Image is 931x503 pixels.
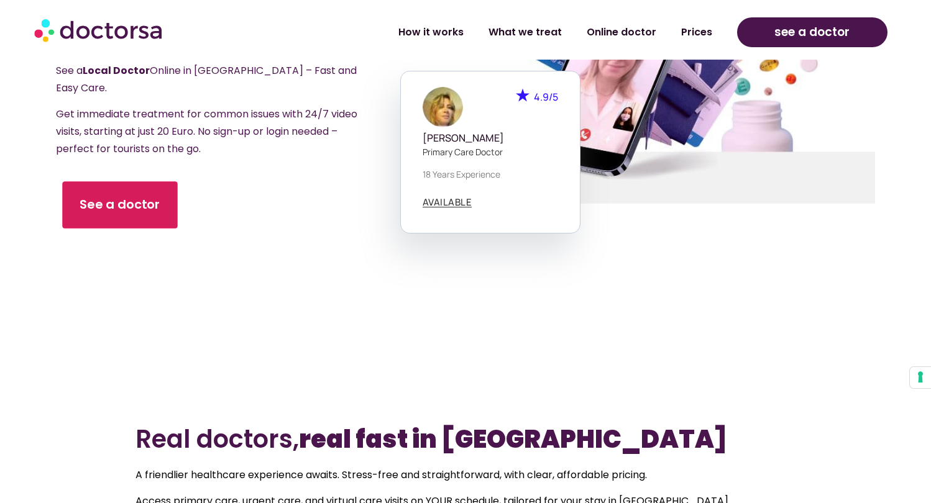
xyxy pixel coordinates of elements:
[386,18,476,47] a: How it works
[135,424,796,454] h2: Real doctors,
[135,468,647,482] span: A friendlier healthcare experience awaits. Stress-free and straightforward, with clear, affordabl...
[774,22,850,42] span: see a doctor
[423,168,558,181] p: 18 years experience
[534,90,558,104] span: 4.9/5
[910,367,931,388] button: Your consent preferences for tracking technologies
[299,422,727,456] b: real fast in [GEOGRAPHIC_DATA]
[142,363,789,381] iframe: Customer reviews powered by Trustpilot
[423,197,472,207] span: AVAILABLE
[423,145,558,158] p: Primary care doctor
[56,107,357,156] span: Get immediate treatment for common issues with 24/7 video visits, starting at just 20 Euro. No si...
[423,197,472,207] a: AVAILABLE
[80,196,160,214] span: See a doctor
[574,18,669,47] a: Online doctor
[423,132,558,144] h5: [PERSON_NAME]
[476,18,574,47] a: What we treat
[62,182,177,229] a: See a doctor
[83,63,150,78] strong: Local Doctor
[245,18,724,47] nav: Menu
[737,17,888,47] a: see a doctor
[669,18,725,47] a: Prices
[56,63,357,95] span: See a Online in [GEOGRAPHIC_DATA] – Fast and Easy Care.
